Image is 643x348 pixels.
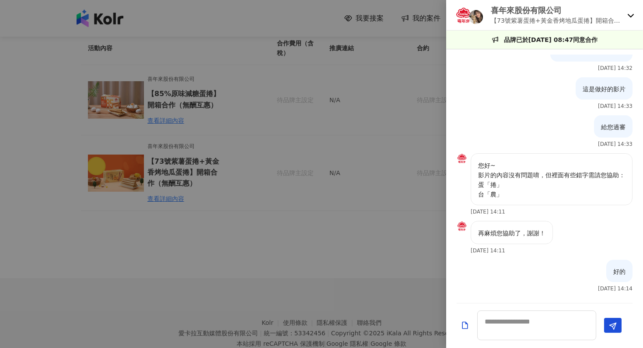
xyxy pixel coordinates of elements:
p: [DATE] 14:11 [471,248,505,254]
p: [DATE] 14:33 [598,103,633,109]
p: 這是做好的影片 [583,84,626,94]
p: [DATE] 14:11 [471,209,505,215]
img: KOL Avatar [457,153,467,164]
button: Add a file [461,318,469,333]
p: 好的 [613,267,626,276]
p: 給您過審 [601,122,626,132]
p: 您好~ 影片的內容沒有問題唷，但裡面有些錯字需請您協助： 蛋「捲」 台「農」 [478,161,625,199]
p: 品牌已於[DATE] 08:47同意合作 [504,35,598,45]
img: KOL Avatar [469,10,483,24]
img: KOL Avatar [457,221,467,231]
p: 【73號紫薯蛋捲+黃金香烤地瓜蛋捲】開箱合作（無酬互惠） [491,16,624,25]
p: [DATE] 14:33 [598,141,633,147]
img: KOL Avatar [455,7,472,24]
p: 再麻煩您協助了，謝謝！ [478,228,545,238]
button: Send [604,318,622,333]
p: [DATE] 14:32 [598,65,633,71]
p: 喜年來股份有限公司 [491,5,624,16]
p: [DATE] 14:14 [598,286,633,292]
